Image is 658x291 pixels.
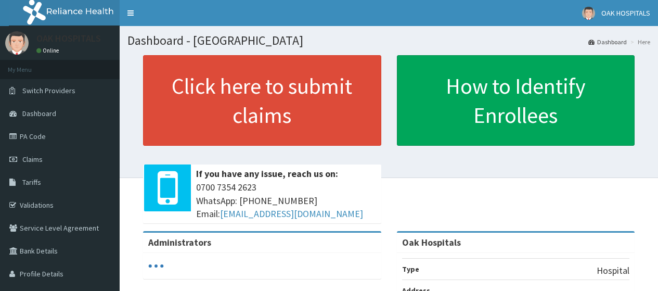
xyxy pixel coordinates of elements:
[5,31,29,55] img: User Image
[22,155,43,164] span: Claims
[22,86,75,95] span: Switch Providers
[402,264,419,274] b: Type
[143,55,381,146] a: Click here to submit claims
[402,236,461,248] strong: Oak Hospitals
[36,47,61,54] a: Online
[601,8,650,18] span: OAK HOSPITALS
[220,208,363,220] a: [EMAIL_ADDRESS][DOMAIN_NAME]
[22,109,56,118] span: Dashboard
[588,37,627,46] a: Dashboard
[597,264,629,277] p: Hospital
[148,236,211,248] b: Administrators
[36,34,101,43] p: OAK HOSPITALS
[22,178,41,187] span: Tariffs
[628,37,650,46] li: Here
[127,34,650,47] h1: Dashboard - [GEOGRAPHIC_DATA]
[196,168,338,180] b: If you have any issue, reach us on:
[582,7,595,20] img: User Image
[397,55,635,146] a: How to Identify Enrollees
[196,181,376,221] span: 0700 7354 2623 WhatsApp: [PHONE_NUMBER] Email:
[148,258,164,274] svg: audio-loading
